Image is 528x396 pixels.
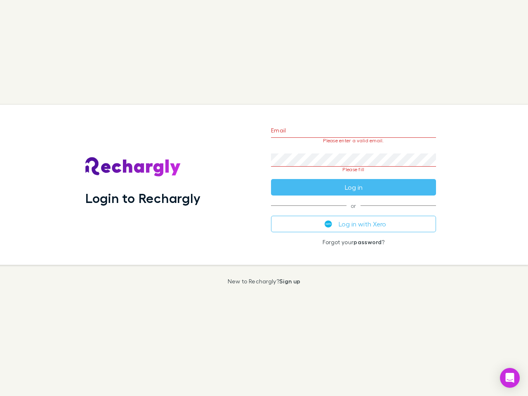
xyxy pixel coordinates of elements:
p: Please fill [271,167,436,172]
img: Rechargly's Logo [85,157,181,177]
span: or [271,205,436,206]
p: Please enter a valid email. [271,138,436,144]
h1: Login to Rechargly [85,190,200,206]
p: Forgot your ? [271,239,436,245]
img: Xero's logo [325,220,332,228]
a: password [354,238,382,245]
button: Log in with Xero [271,216,436,232]
div: Open Intercom Messenger [500,368,520,388]
a: Sign up [279,278,300,285]
p: New to Rechargly? [228,278,301,285]
button: Log in [271,179,436,196]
